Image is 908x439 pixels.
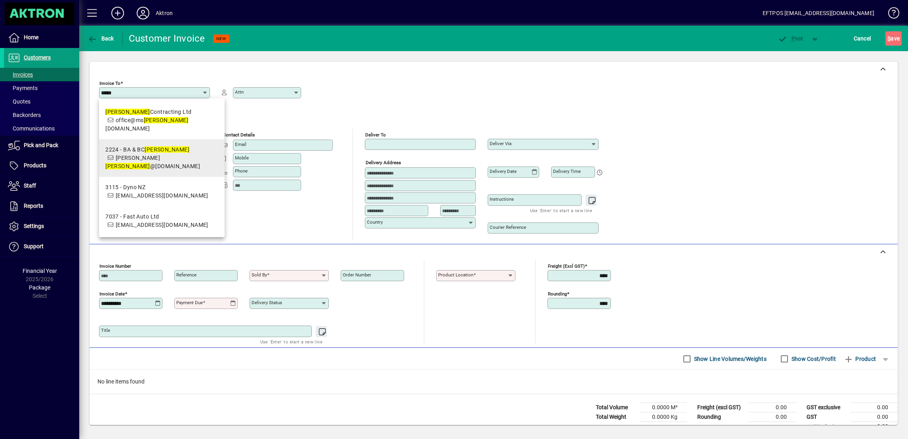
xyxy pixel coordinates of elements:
button: Back [86,31,116,46]
mat-hint: Use 'Enter' to start a new line [260,337,322,346]
span: office@ms [DOMAIN_NAME] [105,117,188,132]
span: P [792,35,795,42]
td: Freight (excl GST) [693,403,749,412]
a: Staff [4,176,79,196]
mat-label: Attn [235,89,244,95]
label: Show Cost/Profit [790,355,836,363]
button: Product [840,352,880,366]
mat-label: Invoice To [99,81,120,86]
div: Customer Invoice [129,32,205,45]
span: Cancel [854,32,871,45]
div: Contracting Ltd [105,108,218,116]
a: Invoices [4,68,79,81]
mat-option: 1992 - M.S. Moore Contracting Ltd [99,102,224,139]
a: Settings [4,217,79,236]
mat-option: 2224 - BA & BC Moore [99,139,224,177]
a: Home [4,28,79,48]
span: ave [887,32,900,45]
mat-option: 3115 - Dyno NZ [99,177,224,206]
mat-label: Delivery status [252,300,282,305]
a: Pick and Pack [4,136,79,155]
mat-label: Reference [176,272,196,278]
a: Communications [4,122,79,135]
span: Settings [24,223,44,229]
mat-label: Title [101,328,110,333]
td: 0.0000 M³ [639,403,687,412]
td: GST inclusive [803,422,850,432]
button: Post [774,31,807,46]
span: NEW [216,36,226,41]
span: S [887,35,891,42]
span: ost [778,35,803,42]
td: 0.00 [850,403,898,412]
em: [PERSON_NAME] [105,163,150,169]
a: Quotes [4,95,79,108]
mat-label: Instructions [490,196,514,202]
mat-label: Invoice number [99,263,131,269]
span: Home [24,34,38,40]
div: 3115 - Dyno NZ [105,183,208,192]
td: 0.00 [850,422,898,432]
span: Package [29,284,50,291]
mat-label: Delivery date [490,169,517,174]
span: Communications [8,125,55,132]
span: Products [24,162,46,169]
button: Cancel [852,31,873,46]
a: Support [4,237,79,257]
a: Reports [4,196,79,216]
div: EFTPOS [EMAIL_ADDRESS][DOMAIN_NAME] [763,7,874,19]
div: 7037 - Fast Auto Ltd [105,213,208,221]
mat-label: Deliver via [490,141,511,146]
app-page-header-button: Back [79,31,123,46]
span: Staff [24,182,36,189]
td: GST exclusive [803,403,850,412]
em: [PERSON_NAME] [105,109,150,115]
mat-label: Deliver To [365,132,386,138]
td: 0.00 [749,412,796,422]
span: Invoices [8,71,33,78]
span: Financial Year [23,268,57,274]
mat-option: 7037 - Fast Auto Ltd [99,206,224,236]
td: Total Volume [592,403,639,412]
mat-label: Courier Reference [490,224,526,230]
button: Profile [130,6,156,20]
span: Back [88,35,114,42]
td: 0.0000 Kg [639,412,687,422]
td: GST [803,412,850,422]
a: Products [4,156,79,176]
span: [EMAIL_ADDRESS][DOMAIN_NAME] [116,222,208,228]
button: Add [105,6,130,20]
mat-label: Payment due [176,300,203,305]
mat-label: Order number [343,272,371,278]
span: [EMAIL_ADDRESS][DOMAIN_NAME] [116,192,208,199]
td: 0.00 [850,412,898,422]
mat-label: Email [235,142,246,147]
span: Product [844,353,876,365]
mat-label: Mobile [235,155,249,161]
em: [PERSON_NAME] [144,117,189,123]
mat-label: Invoice date [99,291,125,297]
em: [PERSON_NAME] [145,146,189,153]
mat-label: Rounding [548,291,567,297]
span: Reports [24,203,43,209]
label: Show Line Volumes/Weights [692,355,767,363]
mat-hint: Use 'Enter' to start a new line [530,206,592,215]
span: Backorders [8,112,41,118]
span: Support [24,243,44,249]
mat-label: Country [367,219,383,225]
a: Backorders [4,108,79,122]
a: Payments [4,81,79,95]
span: Pick and Pack [24,142,58,148]
mat-label: Freight (excl GST) [548,263,585,269]
td: Rounding [693,412,749,422]
div: 2224 - BA & BC [105,146,218,154]
span: Customers [24,54,51,61]
mat-label: Product location [438,272,473,278]
button: Save [885,31,902,46]
mat-label: Delivery time [553,169,581,174]
td: 0.00 [749,403,796,412]
div: No line items found [90,370,898,394]
span: Payments [8,85,38,91]
td: Total Weight [592,412,639,422]
mat-label: Phone [235,168,248,174]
